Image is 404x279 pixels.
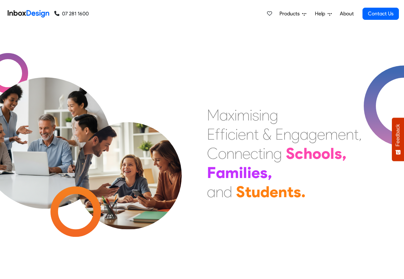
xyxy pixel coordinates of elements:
div: n [283,125,291,144]
div: Maximising Efficient & Engagement, Connecting Schools, Families, and Students. [207,105,362,201]
span: Feedback [395,124,401,146]
div: a [300,125,309,144]
div: s [293,182,301,201]
div: i [234,105,237,125]
div: a [216,163,225,182]
div: n [246,125,254,144]
div: t [354,125,359,144]
div: n [346,125,354,144]
div: n [262,105,270,125]
div: S [286,144,295,163]
div: E [207,125,215,144]
div: l [243,163,247,182]
div: i [235,125,238,144]
div: i [247,163,251,182]
div: a [207,182,216,201]
a: 07 281 1600 [54,10,89,18]
div: g [309,125,317,144]
div: x [228,105,234,125]
div: e [270,182,278,201]
div: F [207,163,216,182]
div: t [287,182,293,201]
div: n [278,182,287,201]
img: parents_with_child.png [61,96,195,229]
a: Help [312,7,334,20]
div: g [273,144,282,163]
div: n [265,144,273,163]
div: e [338,125,346,144]
div: l [330,144,334,163]
div: m [325,125,338,144]
div: s [252,105,259,125]
div: S [236,182,245,201]
a: Products [277,7,309,20]
div: a [219,105,228,125]
div: s [334,144,342,163]
div: e [238,125,246,144]
div: m [225,163,239,182]
div: c [250,144,258,163]
div: t [258,144,263,163]
div: c [295,144,303,163]
div: g [270,105,278,125]
div: M [207,105,219,125]
div: e [317,125,325,144]
span: Help [315,10,328,18]
div: i [250,105,252,125]
div: i [263,144,265,163]
div: , [359,125,362,144]
div: h [303,144,312,163]
div: , [268,163,272,182]
div: d [224,182,232,201]
div: f [220,125,225,144]
div: m [237,105,250,125]
div: E [275,125,283,144]
div: e [242,144,250,163]
div: , [342,144,347,163]
span: Products [279,10,302,18]
div: o [321,144,330,163]
div: i [225,125,228,144]
div: o [312,144,321,163]
div: i [239,163,243,182]
div: e [251,163,260,182]
div: s [260,163,268,182]
div: C [207,144,218,163]
div: t [245,182,251,201]
div: . [301,182,306,201]
div: n [234,144,242,163]
div: d [260,182,270,201]
div: u [251,182,260,201]
button: Feedback - Show survey [392,118,404,161]
div: & [263,125,271,144]
div: c [228,125,235,144]
div: g [291,125,300,144]
a: Contact Us [362,8,399,20]
div: n [226,144,234,163]
div: f [215,125,220,144]
a: About [338,7,355,20]
div: i [259,105,262,125]
div: n [216,182,224,201]
div: o [218,144,226,163]
div: t [254,125,259,144]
